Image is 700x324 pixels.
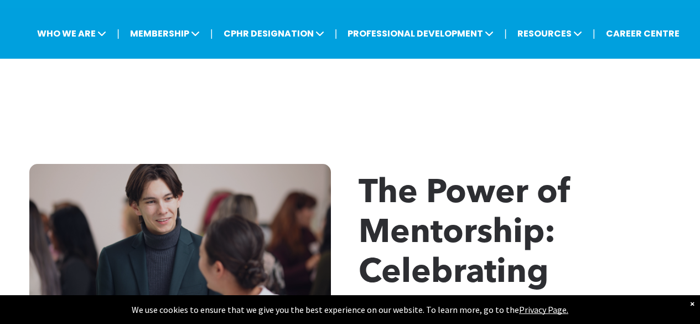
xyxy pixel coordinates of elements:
[210,22,213,45] li: |
[519,304,568,315] a: Privacy Page.
[220,23,328,44] span: CPHR DESIGNATION
[335,22,338,45] li: |
[603,23,683,44] a: CAREER CENTRE
[117,22,120,45] li: |
[127,23,203,44] span: MEMBERSHIP
[504,22,507,45] li: |
[514,23,585,44] span: RESOURCES
[344,23,497,44] span: PROFESSIONAL DEVELOPMENT
[34,23,110,44] span: WHO WE ARE
[593,22,595,45] li: |
[690,298,694,309] div: Dismiss notification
